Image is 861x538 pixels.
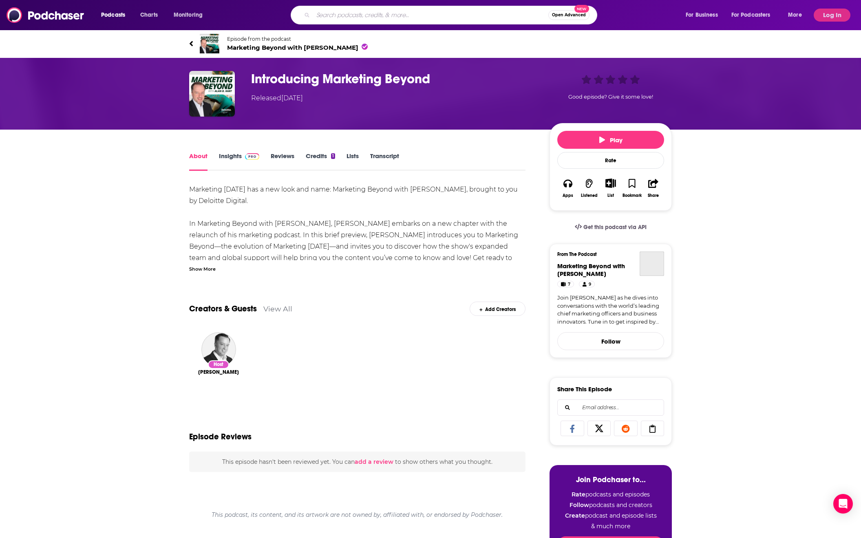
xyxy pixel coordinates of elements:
[558,523,664,530] li: & much more
[189,184,525,309] div: Marketing [DATE] has a new look and name: Marketing Beyond with [PERSON_NAME], brought to you by ...
[271,152,294,171] a: Reviews
[470,302,525,316] div: Add Creators
[189,432,252,442] h3: Episode Reviews
[614,421,638,436] a: Share on Reddit
[574,5,589,13] span: New
[370,152,399,171] a: Transcript
[561,421,584,436] a: Share on Facebook
[621,173,642,203] button: Bookmark
[168,9,213,22] button: open menu
[245,153,259,160] img: Podchaser Pro
[557,262,625,278] a: Marketing Beyond with Alan B. Hart
[564,400,657,415] input: Email address...
[641,421,665,436] a: Copy Link
[222,458,492,465] span: This episode hasn't been reviewed yet. You can to show others what you thought.
[833,494,853,514] div: Open Intercom Messenger
[568,94,653,100] span: Good episode? Give it some love!
[648,193,659,198] div: Share
[686,9,718,21] span: For Business
[599,136,623,144] span: Play
[548,10,589,20] button: Open AdvancedNew
[557,385,612,393] h3: Share This Episode
[557,262,625,278] span: Marketing Beyond with [PERSON_NAME]
[201,332,236,367] img: Alan Hart
[568,217,653,237] a: Get this podcast via API
[558,475,664,484] h3: Join Podchaser to...
[306,152,335,171] a: Credits1
[565,512,585,519] strong: Create
[7,7,85,23] img: Podchaser - Follow, Share and Rate Podcasts
[331,153,335,159] div: 1
[607,193,614,198] div: List
[680,9,728,22] button: open menu
[95,9,136,22] button: open menu
[135,9,163,22] a: Charts
[174,9,203,21] span: Monitoring
[558,491,664,498] li: podcasts and episodes
[347,152,359,171] a: Lists
[731,9,770,21] span: For Podcasters
[200,34,219,53] img: Marketing Beyond with Alan B. Hart
[557,294,664,326] a: Join [PERSON_NAME] as he dives into conversations with the world’s leading chief marketing office...
[814,9,850,22] button: Log In
[251,71,536,87] h1: Introducing Marketing Beyond
[578,173,600,203] button: Listened
[208,360,229,369] div: Host
[557,281,574,287] a: 7
[579,281,594,287] a: 9
[189,71,235,117] img: Introducing Marketing Beyond
[101,9,125,21] span: Podcasts
[251,93,303,103] div: Released [DATE]
[557,251,658,257] h3: From The Podcast
[198,369,239,375] span: [PERSON_NAME]
[557,131,664,149] button: Play
[558,501,664,509] li: podcasts and creators
[557,399,664,416] div: Search followers
[355,457,393,466] button: add a review
[198,369,239,375] a: Alan Hart
[263,304,292,313] a: View All
[600,173,621,203] div: Show More ButtonList
[189,505,525,525] div: This podcast, its content, and its artwork are not owned by, affiliated with, or endorsed by Podc...
[563,193,573,198] div: Apps
[570,501,589,509] strong: Follow
[557,173,578,203] button: Apps
[640,251,664,276] a: Marketing Beyond with Alan B. Hart
[788,9,802,21] span: More
[602,179,619,187] button: Show More Button
[219,152,259,171] a: InsightsPodchaser Pro
[568,280,570,289] span: 7
[782,9,812,22] button: open menu
[557,152,664,169] div: Rate
[623,193,642,198] div: Bookmark
[583,224,647,231] span: Get this podcast via API
[189,34,672,53] a: Marketing Beyond with Alan B. HartEpisode from the podcastMarketing Beyond with [PERSON_NAME]
[552,13,586,17] span: Open Advanced
[726,9,782,22] button: open menu
[227,44,368,51] span: Marketing Beyond with [PERSON_NAME]
[227,36,368,42] span: Episode from the podcast
[189,152,208,171] a: About
[581,193,598,198] div: Listened
[587,421,611,436] a: Share on X/Twitter
[140,9,158,21] span: Charts
[298,6,605,24] div: Search podcasts, credits, & more...
[589,280,591,289] span: 9
[557,332,664,350] button: Follow
[189,304,257,314] a: Creators & Guests
[313,9,548,22] input: Search podcasts, credits, & more...
[572,491,585,498] strong: Rate
[643,173,664,203] button: Share
[558,512,664,519] li: podcast and episode lists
